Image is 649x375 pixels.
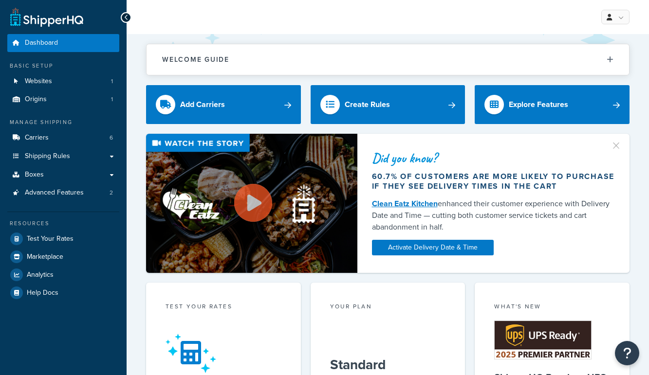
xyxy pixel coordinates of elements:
[111,77,113,86] span: 1
[25,152,70,161] span: Shipping Rules
[110,134,113,142] span: 6
[7,72,119,90] a: Websites1
[25,95,47,104] span: Origins
[7,90,119,108] li: Origins
[7,72,119,90] li: Websites
[7,129,119,147] li: Carriers
[7,184,119,202] a: Advanced Features2
[162,56,229,63] h2: Welcome Guide
[27,253,63,261] span: Marketplace
[345,98,390,111] div: Create Rules
[475,85,630,124] a: Explore Features
[7,34,119,52] a: Dashboard
[25,134,49,142] span: Carriers
[7,184,119,202] li: Advanced Features
[147,44,629,75] button: Welcome Guide
[166,302,281,313] div: Test your rates
[7,166,119,184] a: Boxes
[372,172,615,191] div: 60.7% of customers are more likely to purchase if they see delivery times in the cart
[180,98,225,111] div: Add Carriers
[372,240,494,255] a: Activate Delivery Date & Time
[372,151,615,165] div: Did you know?
[7,90,119,108] a: Origins1
[7,284,119,302] a: Help Docs
[27,289,58,297] span: Help Docs
[27,271,54,279] span: Analytics
[7,129,119,147] a: Carriers6
[7,118,119,126] div: Manage Shipping
[7,230,119,248] a: Test Your Rates
[7,147,119,165] a: Shipping Rules
[110,189,113,197] span: 2
[330,302,446,313] div: Your Plan
[7,266,119,284] a: Analytics
[7,62,119,70] div: Basic Setup
[111,95,113,104] span: 1
[146,134,357,273] img: Video thumbnail
[372,198,615,233] div: enhanced their customer experience with Delivery Date and Time — cutting both customer service ti...
[330,357,446,373] h5: Standard
[27,235,74,243] span: Test Your Rates
[615,341,639,365] button: Open Resource Center
[25,189,84,197] span: Advanced Features
[311,85,465,124] a: Create Rules
[7,248,119,266] a: Marketplace
[25,39,58,47] span: Dashboard
[146,85,301,124] a: Add Carriers
[25,171,44,179] span: Boxes
[509,98,568,111] div: Explore Features
[25,77,52,86] span: Websites
[372,198,438,209] a: Clean Eatz Kitchen
[7,219,119,228] div: Resources
[494,302,610,313] div: What's New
